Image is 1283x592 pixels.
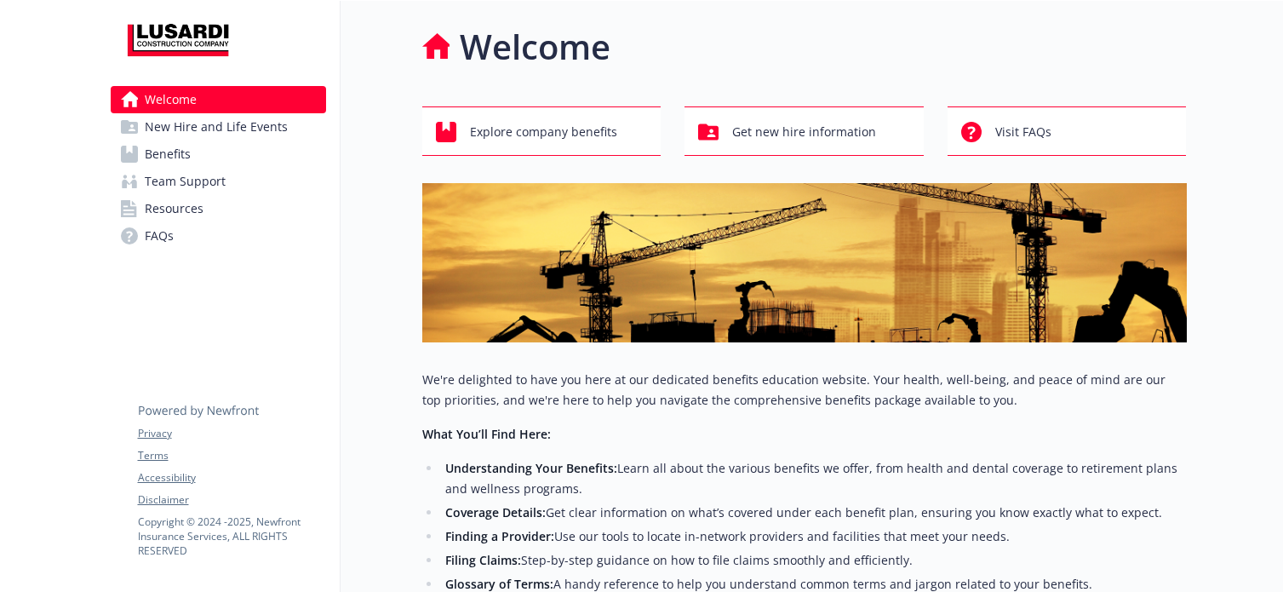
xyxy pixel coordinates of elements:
[441,526,1187,547] li: Use our tools to locate in-network providers and facilities that meet your needs.
[138,448,325,463] a: Terms
[422,183,1187,342] img: overview page banner
[145,141,191,168] span: Benefits
[145,168,226,195] span: Team Support
[445,528,554,544] strong: Finding a Provider:
[138,426,325,441] a: Privacy
[441,503,1187,523] li: Get clear information on what’s covered under each benefit plan, ensuring you know exactly what t...
[145,86,197,113] span: Welcome
[138,492,325,508] a: Disclaimer
[422,370,1187,411] p: We're delighted to have you here at our dedicated benefits education website. Your health, well-b...
[138,470,325,486] a: Accessibility
[948,106,1187,156] button: Visit FAQs
[732,116,876,148] span: Get new hire information
[138,514,325,558] p: Copyright © 2024 - 2025 , Newfront Insurance Services, ALL RIGHTS RESERVED
[111,195,326,222] a: Resources
[460,21,610,72] h1: Welcome
[470,116,617,148] span: Explore company benefits
[995,116,1051,148] span: Visit FAQs
[445,460,617,476] strong: Understanding Your Benefits:
[111,222,326,250] a: FAQs
[445,576,553,592] strong: Glossary of Terms:
[111,113,326,141] a: New Hire and Life Events
[111,168,326,195] a: Team Support
[441,458,1187,499] li: Learn all about the various benefits we offer, from health and dental coverage to retirement plan...
[145,113,288,141] span: New Hire and Life Events
[111,141,326,168] a: Benefits
[422,106,662,156] button: Explore company benefits
[145,195,203,222] span: Resources
[111,86,326,113] a: Welcome
[445,504,546,520] strong: Coverage Details:
[422,426,551,442] strong: What You’ll Find Here:
[684,106,924,156] button: Get new hire information
[445,552,521,568] strong: Filing Claims:
[441,550,1187,571] li: Step-by-step guidance on how to file claims smoothly and efficiently.
[145,222,174,250] span: FAQs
